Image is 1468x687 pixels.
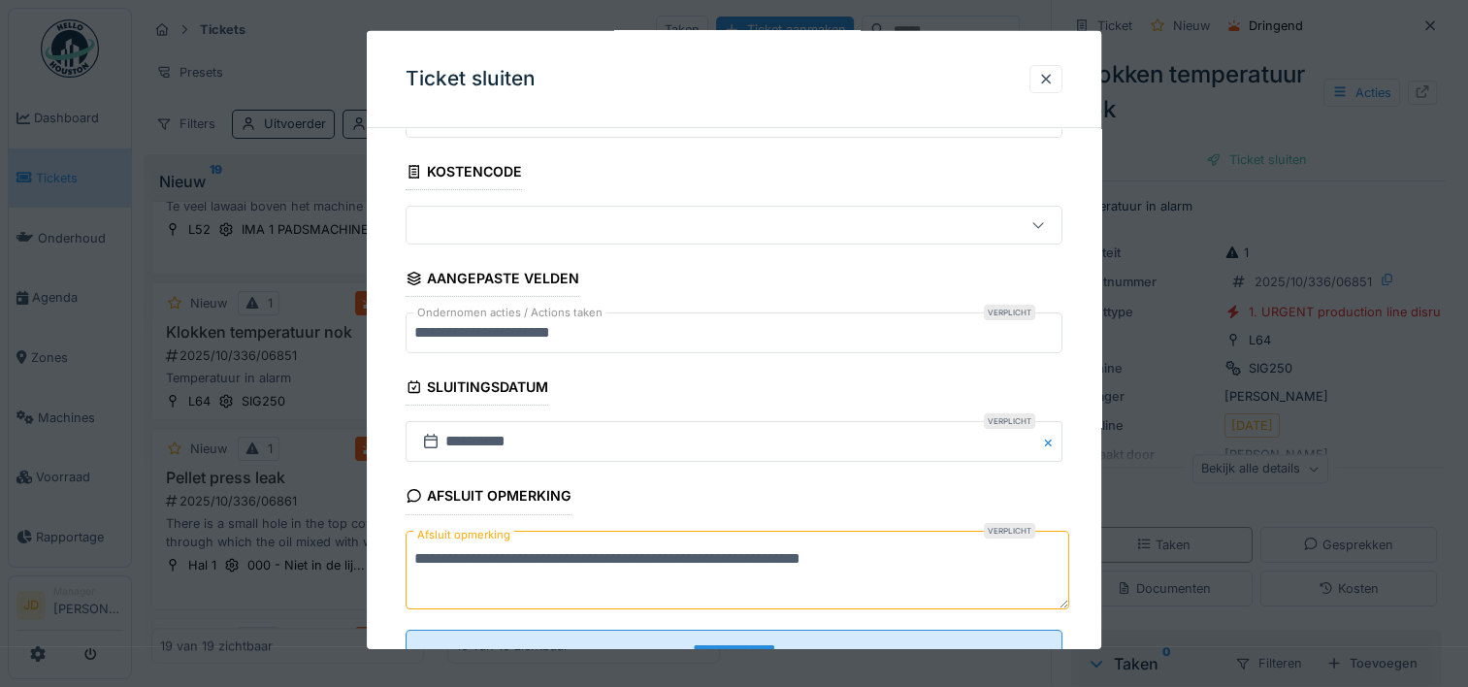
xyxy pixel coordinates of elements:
[984,305,1035,320] div: Verplicht
[1041,421,1062,462] button: Close
[984,413,1035,429] div: Verplicht
[413,522,514,546] label: Afsluit opmerking
[406,264,579,297] div: Aangepaste velden
[406,67,536,91] h3: Ticket sluiten
[406,157,522,190] div: Kostencode
[413,305,606,321] label: Ondernomen acties / Actions taken
[406,373,548,406] div: Sluitingsdatum
[406,481,571,514] div: Afsluit opmerking
[984,522,1035,538] div: Verplicht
